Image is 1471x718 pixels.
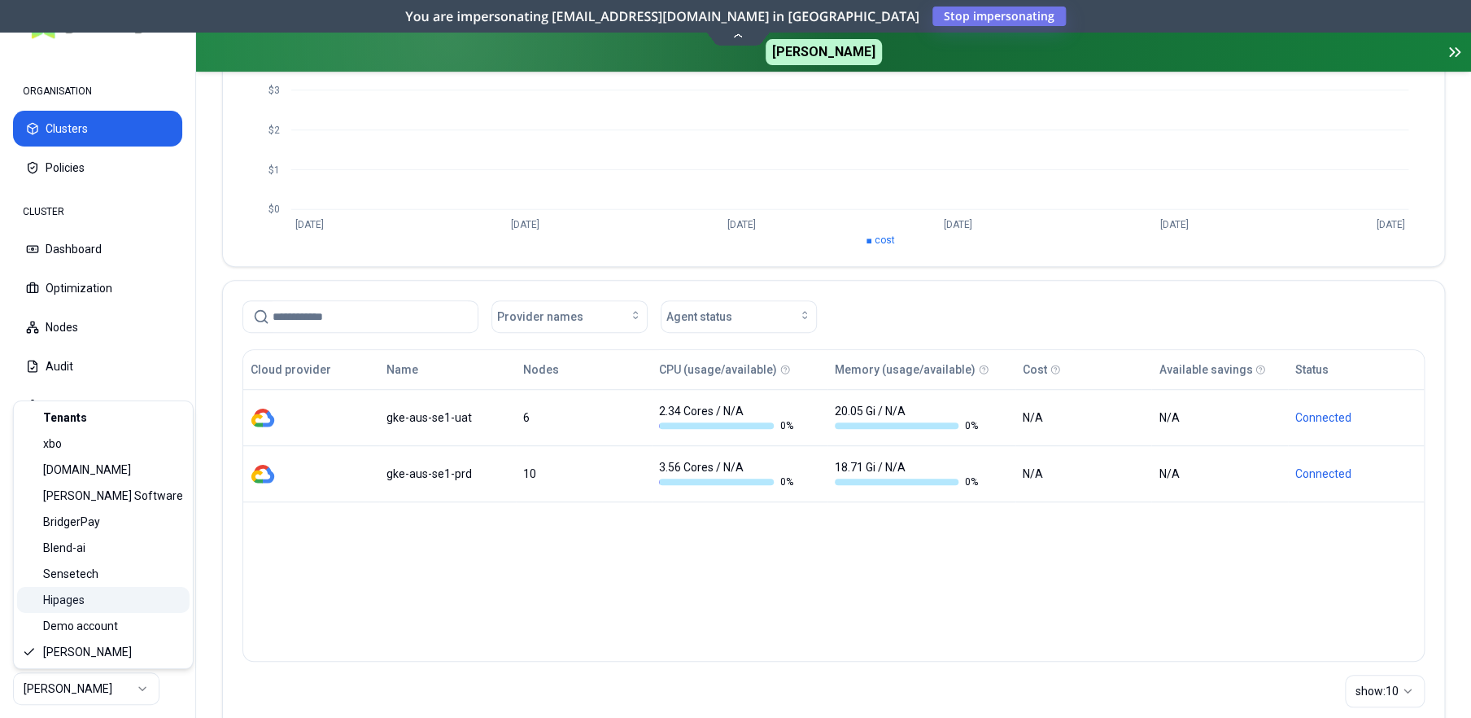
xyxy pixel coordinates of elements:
span: xbo [43,436,62,452]
div: Tenants [17,405,190,431]
span: [PERSON_NAME] Software [43,488,183,504]
span: Hipages [43,592,85,608]
span: Blend-ai [43,540,85,556]
span: BridgerPay [43,514,100,530]
span: [PERSON_NAME] [43,644,132,660]
span: Demo account [43,618,118,634]
span: Sensetech [43,566,98,582]
span: [DOMAIN_NAME] [43,462,131,478]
